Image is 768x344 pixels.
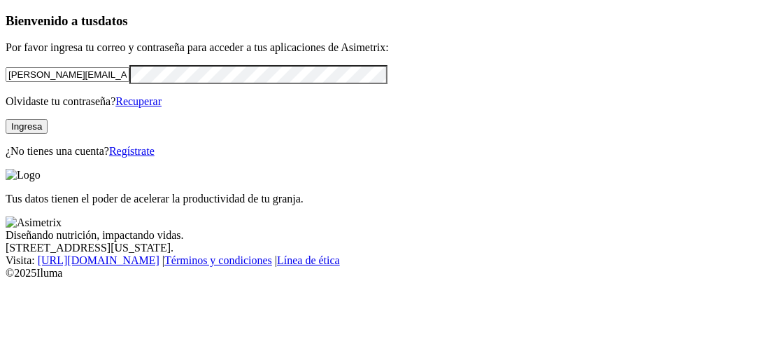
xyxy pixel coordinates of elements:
p: ¿No tienes una cuenta? [6,145,762,158]
img: Asimetrix [6,216,62,229]
span: datos [98,13,128,28]
p: Tus datos tienen el poder de acelerar la productividad de tu granja. [6,193,762,205]
div: Visita : | | [6,254,762,267]
a: Regístrate [109,145,155,157]
p: Olvidaste tu contraseña? [6,95,762,108]
div: [STREET_ADDRESS][US_STATE]. [6,242,762,254]
a: Términos y condiciones [164,254,272,266]
div: © 2025 Iluma [6,267,762,280]
button: Ingresa [6,119,48,134]
div: Diseñando nutrición, impactando vidas. [6,229,762,242]
h3: Bienvenido a tus [6,13,762,29]
a: Recuperar [115,95,162,107]
a: [URL][DOMAIN_NAME] [38,254,159,266]
a: Línea de ética [277,254,340,266]
input: Tu correo [6,67,129,82]
img: Logo [6,169,41,181]
p: Por favor ingresa tu correo y contraseña para acceder a tus aplicaciones de Asimetrix: [6,41,762,54]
